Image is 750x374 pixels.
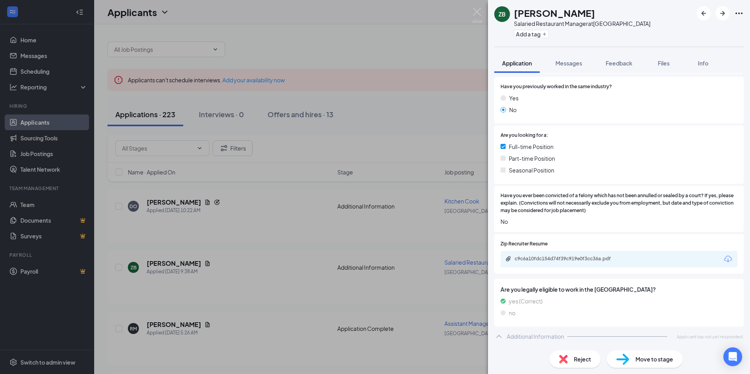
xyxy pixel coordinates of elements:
span: Reject [574,355,591,363]
span: No [501,217,737,226]
svg: Paperclip [505,256,512,262]
div: c9c6a10fdc154d74f39c919e0f3cc36a.pdf [515,256,624,262]
span: Seasonal Position [509,166,554,174]
span: Move to stage [635,355,673,363]
svg: Plus [542,32,547,36]
div: ZB [499,10,506,18]
span: Info [698,60,708,67]
span: Zip Recruiter Resume [501,240,548,248]
button: ArrowLeftNew [697,6,711,20]
span: Have you ever been convicted of a felony which has not been annulled or sealed by a court? If yes... [501,192,737,214]
span: Are you legally eligible to work in the [GEOGRAPHIC_DATA]? [501,285,737,294]
span: yes (Correct) [509,297,542,305]
span: Application [502,60,532,67]
button: PlusAdd a tag [514,30,549,38]
svg: ArrowLeftNew [699,9,708,18]
span: No [509,105,517,114]
h1: [PERSON_NAME] [514,6,595,20]
a: Paperclipc9c6a10fdc154d74f39c919e0f3cc36a.pdf [505,256,632,263]
div: Additional Information [507,332,564,340]
div: Open Intercom Messenger [723,347,742,366]
span: Full-time Position [509,142,553,151]
span: Messages [555,60,582,67]
div: Salaried Restaurant Manager at [GEOGRAPHIC_DATA] [514,20,650,27]
span: Yes [509,94,519,102]
svg: ChevronUp [494,332,504,341]
svg: Ellipses [734,9,744,18]
span: Are you looking for a: [501,132,548,139]
button: ArrowRight [715,6,730,20]
span: no [509,309,515,317]
span: Have you previously worked in the same industry? [501,83,612,91]
span: Applicant has not yet responded. [677,333,744,340]
svg: Download [723,254,733,264]
svg: ArrowRight [718,9,727,18]
span: Files [658,60,670,67]
span: Part-time Position [509,154,555,163]
span: Feedback [606,60,632,67]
